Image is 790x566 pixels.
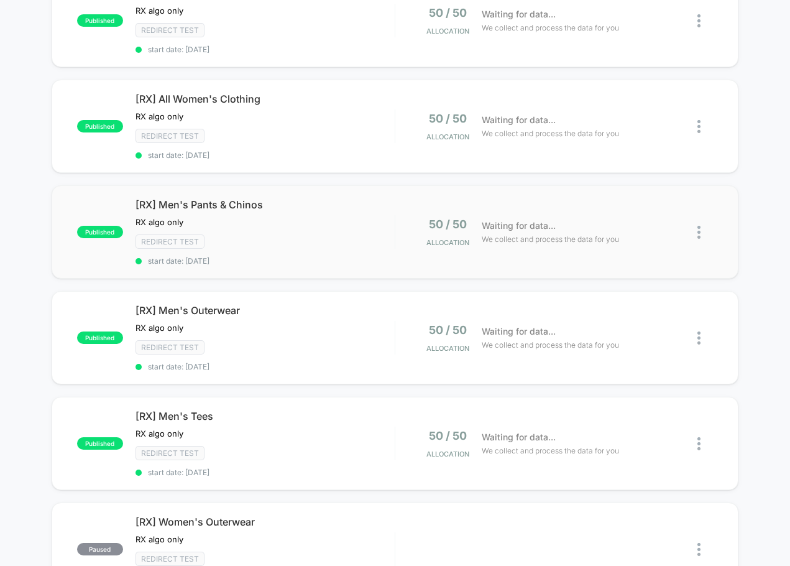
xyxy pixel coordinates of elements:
[77,120,123,132] span: published
[426,344,469,353] span: Allocation
[135,323,183,333] span: RX algo only
[135,234,204,249] span: Redirect Test
[426,132,469,141] span: Allocation
[426,450,469,458] span: Allocation
[77,437,123,450] span: published
[77,332,123,344] span: published
[697,332,700,345] img: close
[135,151,395,160] span: start date: [DATE]
[429,112,467,125] span: 50 / 50
[135,256,395,266] span: start date: [DATE]
[429,323,467,336] span: 50 / 50
[77,543,123,555] span: paused
[135,93,395,105] span: [RX] All Women's Clothing
[429,429,467,442] span: 50 / 50
[77,14,123,27] span: published
[482,128,619,139] span: We collect and process the data for you
[135,217,183,227] span: RX algo only
[482,445,619,457] span: We collect and process the data for you
[482,430,556,444] span: Waiting for data...
[135,198,395,211] span: [RX] Men's Pants & Chinos
[135,446,204,460] span: Redirect Test
[135,129,204,143] span: Redirect Test
[77,226,123,238] span: published
[482,325,556,338] span: Waiting for data...
[482,7,556,21] span: Waiting for data...
[697,120,700,133] img: close
[135,410,395,422] span: [RX] Men's Tees
[697,226,700,239] img: close
[697,437,700,450] img: close
[482,113,556,127] span: Waiting for data...
[426,238,469,247] span: Allocation
[429,6,467,19] span: 50 / 50
[135,23,204,37] span: Redirect Test
[482,233,619,245] span: We collect and process the data for you
[135,362,395,371] span: start date: [DATE]
[135,45,395,54] span: start date: [DATE]
[482,339,619,351] span: We collect and process the data for you
[135,429,183,438] span: RX algo only
[697,543,700,556] img: close
[135,468,395,477] span: start date: [DATE]
[135,534,183,544] span: RX algo only
[135,340,204,355] span: Redirect Test
[135,516,395,528] span: [RX] Women's Outerwear
[697,14,700,27] img: close
[135,552,204,566] span: Redirect Test
[429,218,467,231] span: 50 / 50
[482,22,619,34] span: We collect and process the data for you
[482,219,556,233] span: Waiting for data...
[135,6,183,16] span: RX algo only
[426,27,469,35] span: Allocation
[135,111,183,121] span: RX algo only
[135,304,395,317] span: [RX] Men's Outerwear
